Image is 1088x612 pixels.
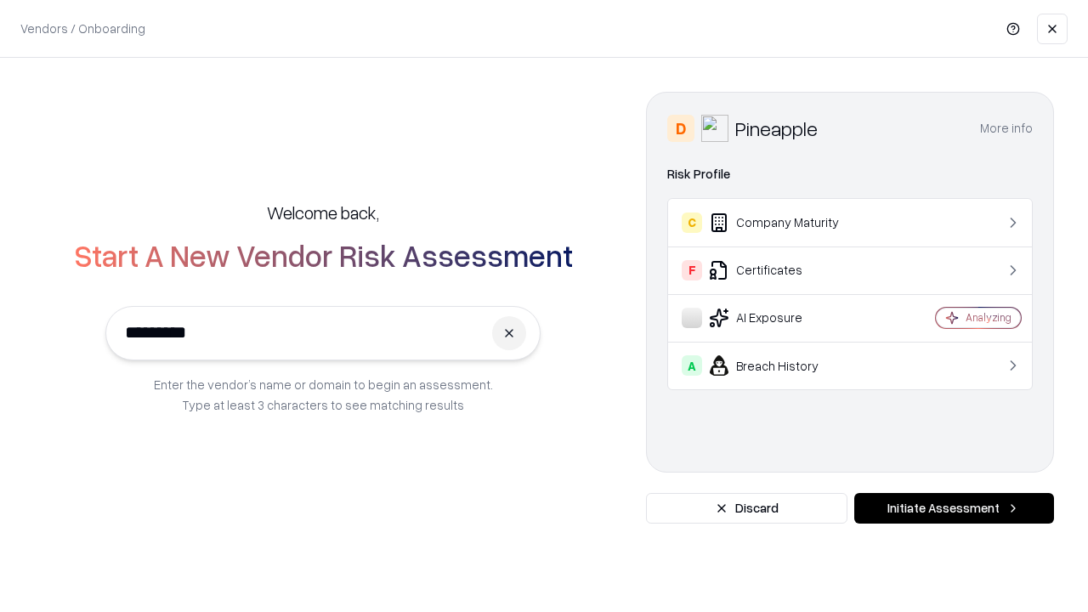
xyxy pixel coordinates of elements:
[682,308,885,328] div: AI Exposure
[701,115,728,142] img: Pineapple
[682,212,702,233] div: C
[682,355,702,376] div: A
[667,164,1033,184] div: Risk Profile
[646,493,847,524] button: Discard
[735,115,818,142] div: Pineapple
[682,260,702,280] div: F
[667,115,694,142] div: D
[980,113,1033,144] button: More info
[966,310,1011,325] div: Analyzing
[154,374,493,415] p: Enter the vendor’s name or domain to begin an assessment. Type at least 3 characters to see match...
[20,20,145,37] p: Vendors / Onboarding
[854,493,1054,524] button: Initiate Assessment
[74,238,573,272] h2: Start A New Vendor Risk Assessment
[682,355,885,376] div: Breach History
[682,260,885,280] div: Certificates
[682,212,885,233] div: Company Maturity
[267,201,379,224] h5: Welcome back,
